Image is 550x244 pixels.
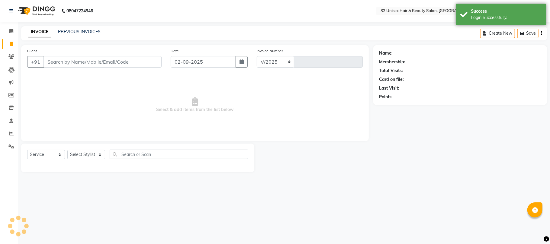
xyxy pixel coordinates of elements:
div: Last Visit: [379,85,400,91]
div: Total Visits: [379,68,403,74]
input: Search by Name/Mobile/Email/Code [43,56,162,68]
button: +91 [27,56,44,68]
img: logo [15,2,57,19]
label: Invoice Number [257,48,283,54]
div: Card on file: [379,76,404,83]
span: Select & add items from the list below [27,75,363,135]
div: Login Successfully. [471,14,542,21]
div: Success [471,8,542,14]
a: PREVIOUS INVOICES [58,29,101,34]
input: Search or Scan [110,150,248,159]
b: 08047224946 [66,2,93,19]
a: INVOICE [28,27,51,37]
div: Membership: [379,59,406,65]
label: Client [27,48,37,54]
label: Date [171,48,179,54]
div: Name: [379,50,393,56]
div: Points: [379,94,393,100]
button: Save [517,29,539,38]
button: Create New [480,29,515,38]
